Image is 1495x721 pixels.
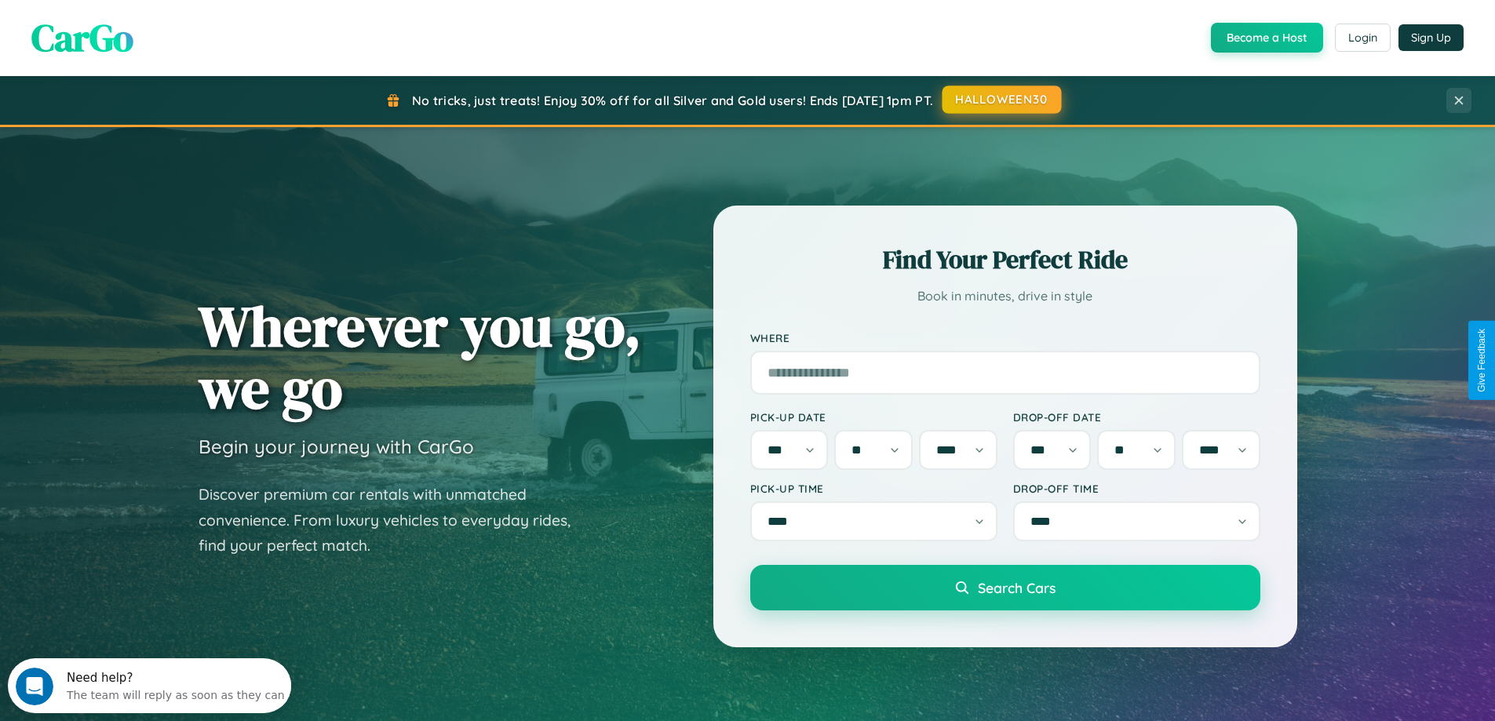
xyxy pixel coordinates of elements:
[750,285,1260,308] p: Book in minutes, drive in style
[199,435,474,458] h3: Begin your journey with CarGo
[6,6,292,49] div: Open Intercom Messenger
[1398,24,1464,51] button: Sign Up
[59,13,277,26] div: Need help?
[750,565,1260,610] button: Search Cars
[750,410,997,424] label: Pick-up Date
[8,658,291,713] iframe: Intercom live chat discovery launcher
[199,295,641,419] h1: Wherever you go, we go
[1013,482,1260,495] label: Drop-off Time
[1335,24,1391,52] button: Login
[943,86,1062,114] button: HALLOWEEN30
[750,242,1260,277] h2: Find Your Perfect Ride
[978,579,1056,596] span: Search Cars
[59,26,277,42] div: The team will reply as soon as they can
[1013,410,1260,424] label: Drop-off Date
[412,93,933,108] span: No tricks, just treats! Enjoy 30% off for all Silver and Gold users! Ends [DATE] 1pm PT.
[31,12,133,64] span: CarGo
[16,668,53,705] iframe: Intercom live chat
[750,482,997,495] label: Pick-up Time
[199,482,591,559] p: Discover premium car rentals with unmatched convenience. From luxury vehicles to everyday rides, ...
[750,331,1260,344] label: Where
[1476,329,1487,392] div: Give Feedback
[1211,23,1323,53] button: Become a Host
